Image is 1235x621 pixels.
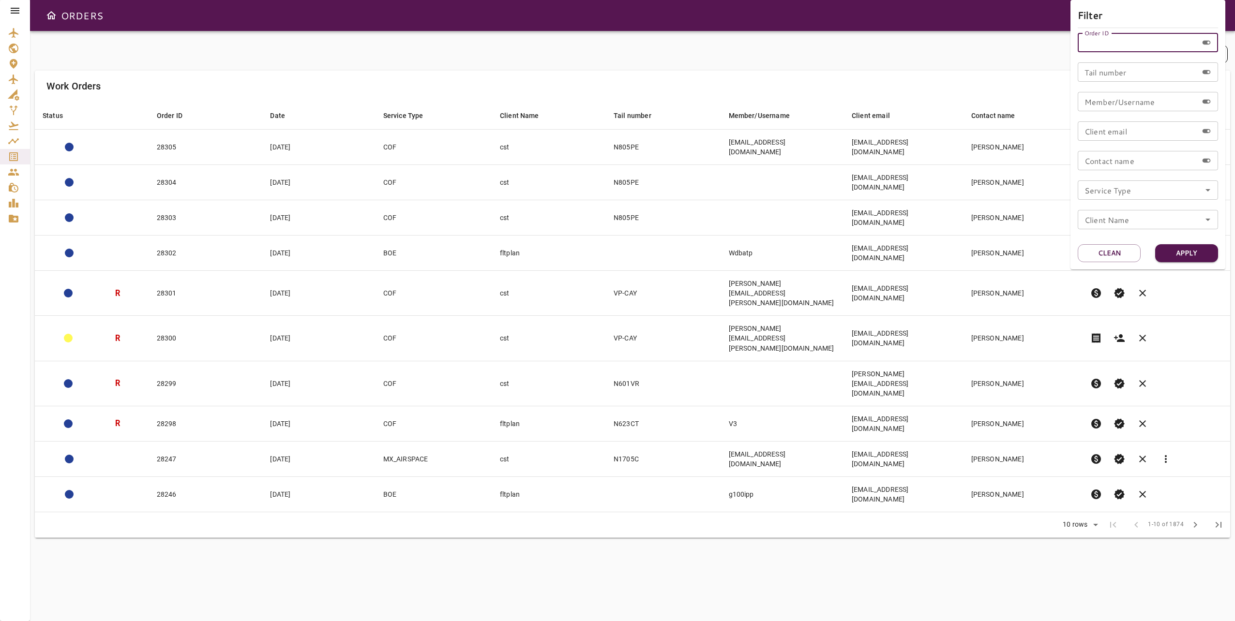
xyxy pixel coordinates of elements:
label: Order ID [1084,29,1109,37]
h6: Filter [1078,7,1218,23]
button: Clean [1078,244,1141,262]
button: Open [1201,183,1215,197]
button: Open [1201,213,1215,226]
button: Apply [1155,244,1218,262]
